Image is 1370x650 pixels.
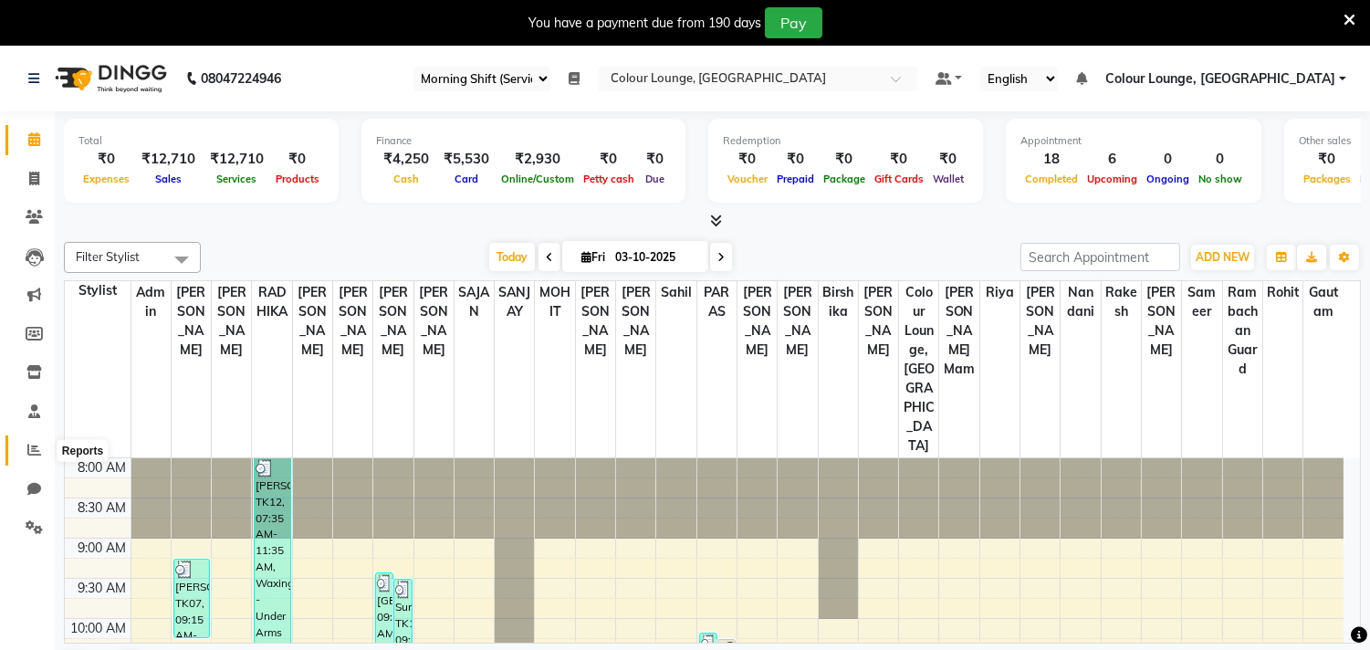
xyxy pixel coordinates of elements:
[293,281,332,362] span: [PERSON_NAME]
[723,133,968,149] div: Redemption
[1191,245,1254,270] button: ADD NEW
[778,281,817,362] span: [PERSON_NAME]
[489,243,535,271] span: Today
[576,281,615,362] span: [PERSON_NAME]
[1194,173,1247,185] span: No show
[1263,281,1302,304] span: Rohit
[78,149,134,170] div: ₹0
[213,173,262,185] span: Services
[1142,173,1194,185] span: Ongoing
[1082,149,1142,170] div: 6
[1223,281,1262,381] span: Rambachan guard
[497,149,579,170] div: ₹2,930
[870,149,928,170] div: ₹0
[252,281,291,323] span: RADHIKA
[1303,281,1344,323] span: Gautam
[859,281,898,362] span: [PERSON_NAME]
[772,149,819,170] div: ₹0
[928,149,968,170] div: ₹0
[610,244,701,271] input: 2025-10-03
[151,173,186,185] span: Sales
[1020,133,1247,149] div: Appointment
[78,133,324,149] div: Total
[131,281,171,323] span: Admin
[819,149,870,170] div: ₹0
[1102,281,1141,323] span: Rakesh
[1105,69,1335,89] span: Colour Lounge, [GEOGRAPHIC_DATA]
[373,281,413,362] span: [PERSON_NAME]
[436,149,497,170] div: ₹5,530
[639,149,671,170] div: ₹0
[65,281,131,300] div: Stylist
[495,281,534,323] span: SANJAY
[1182,281,1221,323] span: Sameer
[450,173,483,185] span: Card
[1061,281,1100,323] span: Nandani
[174,560,209,637] div: [PERSON_NAME], TK07, 09:15 AM-10:15 AM, Hair [DEMOGRAPHIC_DATA] - Blow Dryer Styling (₹300)
[172,281,211,362] span: [PERSON_NAME]
[47,53,172,104] img: logo
[1082,173,1142,185] span: Upcoming
[697,281,737,323] span: PARAS
[76,249,140,264] span: Filter Stylist
[1020,173,1082,185] span: Completed
[1196,250,1250,264] span: ADD NEW
[980,281,1020,304] span: Riya
[78,173,134,185] span: Expenses
[1020,281,1060,362] span: [PERSON_NAME]
[75,458,131,477] div: 8:00 AM
[579,173,639,185] span: Petty cash
[819,281,858,323] span: Birshika
[414,281,454,362] span: [PERSON_NAME]
[68,619,131,638] div: 10:00 AM
[134,149,203,170] div: ₹12,710
[1020,243,1180,271] input: Search Appointment
[203,149,271,170] div: ₹12,710
[497,173,579,185] span: Online/Custom
[212,281,251,362] span: [PERSON_NAME]
[1194,149,1247,170] div: 0
[455,281,494,323] span: SAJAN
[1020,149,1082,170] div: 18
[579,149,639,170] div: ₹0
[201,53,281,104] b: 08047224946
[376,149,436,170] div: ₹4,250
[535,281,574,323] span: MOHIT
[723,173,772,185] span: Voucher
[819,173,870,185] span: Package
[723,149,772,170] div: ₹0
[75,498,131,518] div: 8:30 AM
[737,281,777,362] span: [PERSON_NAME]
[939,281,978,381] span: [PERSON_NAME] mam
[772,173,819,185] span: Prepaid
[333,281,372,362] span: [PERSON_NAME]
[1142,149,1194,170] div: 0
[1299,173,1355,185] span: Packages
[271,149,324,170] div: ₹0
[899,281,938,457] span: Colour Lounge, [GEOGRAPHIC_DATA]
[376,133,671,149] div: Finance
[75,539,131,558] div: 9:00 AM
[528,14,761,33] div: You have a payment due from 190 days
[641,173,669,185] span: Due
[271,173,324,185] span: Products
[1299,149,1355,170] div: ₹0
[616,281,655,362] span: [PERSON_NAME]
[577,250,610,264] span: Fri
[389,173,424,185] span: Cash
[656,281,695,304] span: Sahil
[870,173,928,185] span: Gift Cards
[765,7,822,38] button: Pay
[58,440,108,462] div: Reports
[75,579,131,598] div: 9:30 AM
[1142,281,1181,362] span: [PERSON_NAME]
[928,173,968,185] span: Wallet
